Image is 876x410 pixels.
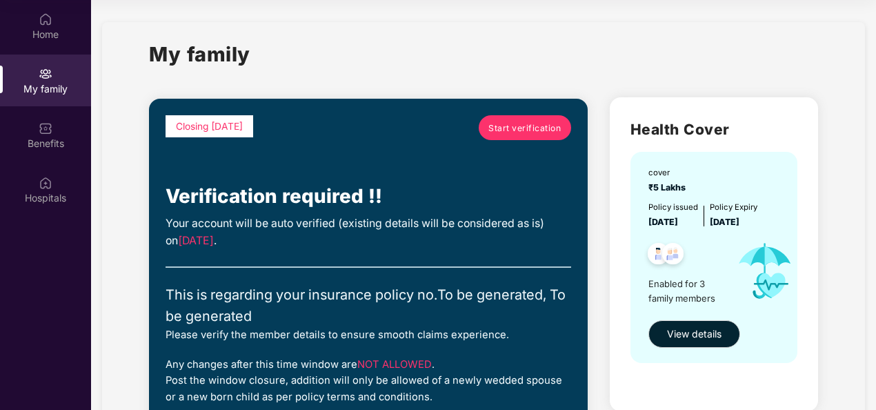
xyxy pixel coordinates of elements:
[648,217,678,227] span: [DATE]
[166,327,571,343] div: Please verify the member details to ensure smooth claims experience.
[166,215,571,250] div: Your account will be auto verified (existing details will be considered as is) on .
[641,239,675,273] img: svg+xml;base64,PHN2ZyB4bWxucz0iaHR0cDovL3d3dy53My5vcmcvMjAwMC9zdmciIHdpZHRoPSI0OC45NDMiIGhlaWdodD...
[648,167,690,179] div: cover
[648,277,726,305] span: Enabled for 3 family members
[166,182,571,212] div: Verification required !!
[726,229,804,313] img: icon
[488,121,561,135] span: Start verification
[710,202,757,214] div: Policy Expiry
[630,118,797,141] h2: Health Cover
[648,202,698,214] div: Policy issued
[648,182,690,193] span: ₹5 Lakhs
[656,239,690,273] img: svg+xml;base64,PHN2ZyB4bWxucz0iaHR0cDovL3d3dy53My5vcmcvMjAwMC9zdmciIHdpZHRoPSI0OC45NDMiIGhlaWdodD...
[39,121,52,135] img: svg+xml;base64,PHN2ZyBpZD0iQmVuZWZpdHMiIHhtbG5zPSJodHRwOi8vd3d3LnczLm9yZy8yMDAwL3N2ZyIgd2lkdGg9Ij...
[166,357,571,405] div: Any changes after this time window are . Post the window closure, addition will only be allowed o...
[39,12,52,26] img: svg+xml;base64,PHN2ZyBpZD0iSG9tZSIgeG1sbnM9Imh0dHA6Ly93d3cudzMub3JnLzIwMDAvc3ZnIiB3aWR0aD0iMjAiIG...
[39,176,52,190] img: svg+xml;base64,PHN2ZyBpZD0iSG9zcGl0YWxzIiB4bWxucz0iaHR0cDovL3d3dy53My5vcmcvMjAwMC9zdmciIHdpZHRoPS...
[178,234,214,247] span: [DATE]
[39,67,52,81] img: svg+xml;base64,PHN2ZyB3aWR0aD0iMjAiIGhlaWdodD0iMjAiIHZpZXdCb3g9IjAgMCAyMCAyMCIgZmlsbD0ibm9uZSIgeG...
[648,320,740,348] button: View details
[176,121,243,132] span: Closing [DATE]
[166,284,571,327] div: This is regarding your insurance policy no. To be generated, To be generated
[357,358,432,371] span: NOT ALLOWED
[479,115,571,140] a: Start verification
[149,39,250,70] h1: My family
[667,326,721,342] span: View details
[710,217,739,227] span: [DATE]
